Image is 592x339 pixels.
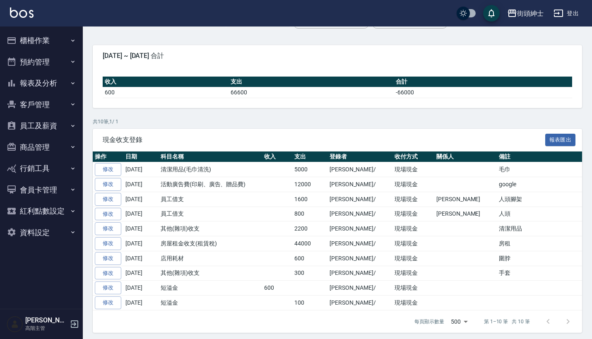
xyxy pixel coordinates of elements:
[483,5,500,22] button: save
[292,296,327,310] td: 100
[392,177,434,192] td: 現場現金
[292,192,327,207] td: 1600
[95,267,121,280] a: 修改
[159,221,262,236] td: 其他(雜項)收支
[103,136,545,144] span: 現金收支登錄
[392,251,434,266] td: 現場現金
[392,151,434,162] th: 收付方式
[103,87,229,98] td: 600
[123,221,159,236] td: [DATE]
[3,222,79,243] button: 資料設定
[93,151,123,162] th: 操作
[327,266,392,281] td: [PERSON_NAME]/
[262,281,292,296] td: 600
[3,158,79,179] button: 行銷工具
[159,162,262,177] td: 清潔用品(毛巾清洗)
[327,281,392,296] td: [PERSON_NAME]/
[327,236,392,251] td: [PERSON_NAME]/
[95,163,121,176] a: 修改
[392,281,434,296] td: 現場現金
[292,236,327,251] td: 44000
[10,7,34,18] img: Logo
[3,115,79,137] button: 員工及薪資
[292,221,327,236] td: 2200
[123,251,159,266] td: [DATE]
[327,296,392,310] td: [PERSON_NAME]/
[123,192,159,207] td: [DATE]
[3,30,79,51] button: 櫃檯作業
[292,207,327,221] td: 800
[392,266,434,281] td: 現場現金
[123,296,159,310] td: [DATE]
[25,316,67,325] h5: [PERSON_NAME]
[95,252,121,265] a: 修改
[3,51,79,73] button: 預約管理
[392,221,434,236] td: 現場現金
[292,162,327,177] td: 5000
[25,325,67,332] p: 高階主管
[327,221,392,236] td: [PERSON_NAME]/
[159,236,262,251] td: 房屋租金收支(租賃稅)
[159,151,262,162] th: 科目名稱
[3,137,79,158] button: 商品管理
[229,77,394,87] th: 支出
[159,207,262,221] td: 員工借支
[434,151,497,162] th: 關係人
[545,135,576,143] a: 報表匯出
[159,177,262,192] td: 活動廣告費(印刷、廣告、贈品費)
[103,77,229,87] th: 收入
[545,134,576,147] button: 報表匯出
[292,251,327,266] td: 600
[327,192,392,207] td: [PERSON_NAME]/
[7,316,23,332] img: Person
[414,318,444,325] p: 每頁顯示數量
[392,162,434,177] td: 現場現金
[159,296,262,310] td: 短溢金
[327,207,392,221] td: [PERSON_NAME]/
[327,151,392,162] th: 登錄者
[123,281,159,296] td: [DATE]
[95,193,121,206] a: 修改
[123,162,159,177] td: [DATE]
[392,192,434,207] td: 現場現金
[159,251,262,266] td: 店用耗材
[394,87,572,98] td: -66000
[159,281,262,296] td: 短溢金
[159,192,262,207] td: 員工借支
[103,52,572,60] span: [DATE] ~ [DATE] 合計
[504,5,547,22] button: 街頭紳士
[434,207,497,221] td: [PERSON_NAME]
[292,266,327,281] td: 300
[262,151,292,162] th: 收入
[123,151,159,162] th: 日期
[392,236,434,251] td: 現場現金
[3,94,79,115] button: 客戶管理
[434,192,497,207] td: [PERSON_NAME]
[327,251,392,266] td: [PERSON_NAME]/
[448,310,471,333] div: 500
[159,266,262,281] td: 其他(雜項)收支
[95,208,121,221] a: 修改
[550,6,582,21] button: 登出
[292,151,327,162] th: 支出
[484,318,530,325] p: 第 1–10 筆 共 10 筆
[3,72,79,94] button: 報表及分析
[392,296,434,310] td: 現場現金
[123,207,159,221] td: [DATE]
[95,296,121,309] a: 修改
[95,281,121,294] a: 修改
[229,87,394,98] td: 66600
[95,222,121,235] a: 修改
[3,179,79,201] button: 會員卡管理
[123,177,159,192] td: [DATE]
[93,118,582,125] p: 共 10 筆, 1 / 1
[327,162,392,177] td: [PERSON_NAME]/
[3,200,79,222] button: 紅利點數設定
[517,8,544,19] div: 街頭紳士
[95,237,121,250] a: 修改
[392,207,434,221] td: 現場現金
[292,177,327,192] td: 12000
[327,177,392,192] td: [PERSON_NAME]/
[123,236,159,251] td: [DATE]
[95,178,121,191] a: 修改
